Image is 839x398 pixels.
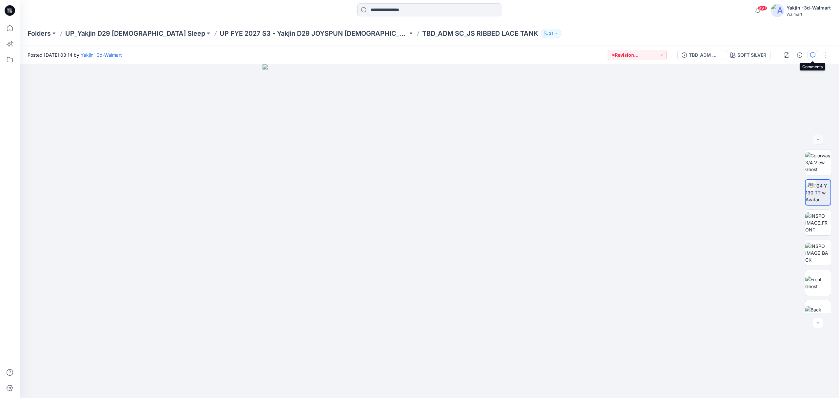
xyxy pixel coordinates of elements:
div: Yakjin -3d-Walmart [787,4,831,12]
button: Details [794,50,805,60]
span: 99+ [757,6,767,11]
a: UP_Yakjin D29 [DEMOGRAPHIC_DATA] Sleep [65,29,205,38]
p: 31 [549,30,553,37]
img: avatar [771,4,784,17]
img: Front Ghost [805,276,831,290]
img: INSPO IMAGE_BACK [805,243,831,263]
p: TBD_ADM SC_JS RIBBED LACE TANK [422,29,538,38]
div: TBD_ADM SC_JS RIBBED LACE TANK [689,51,719,59]
button: SOFT SILVER [726,50,771,60]
img: 2024 Y 130 TT w Avatar [806,182,830,203]
a: Yakjin -3d-Walmart [81,52,122,58]
a: Folders [28,29,51,38]
button: TBD_ADM SC_JS RIBBED LACE TANK [677,50,723,60]
div: Walmart [787,12,831,17]
img: INSPO IMAGE_FRONT [805,212,831,233]
button: 31 [541,29,561,38]
img: Back Ghost [805,306,831,320]
img: Colorway 3/4 View Ghost [805,152,831,173]
div: SOFT SILVER [737,51,766,59]
span: Posted [DATE] 03:14 by [28,51,122,58]
a: UP FYE 2027 S3 - Yakjin D29 JOYSPUN [DEMOGRAPHIC_DATA] Sleepwear [220,29,408,38]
